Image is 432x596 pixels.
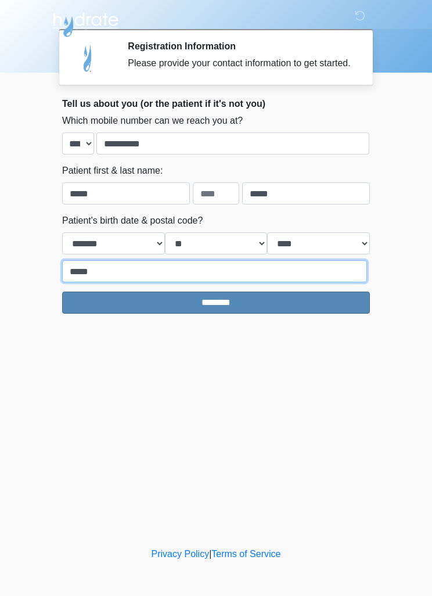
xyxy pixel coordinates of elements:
img: Hydrate IV Bar - Scottsdale Logo [51,9,120,38]
label: Which mobile number can we reach you at? [62,114,243,128]
label: Patient first & last name: [62,164,163,178]
a: Privacy Policy [152,549,210,559]
h2: Tell us about you (or the patient if it's not you) [62,98,370,109]
img: Agent Avatar [71,41,106,76]
div: Please provide your contact information to get started. [128,56,352,70]
a: Terms of Service [211,549,280,559]
label: Patient's birth date & postal code? [62,214,203,228]
a: | [209,549,211,559]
